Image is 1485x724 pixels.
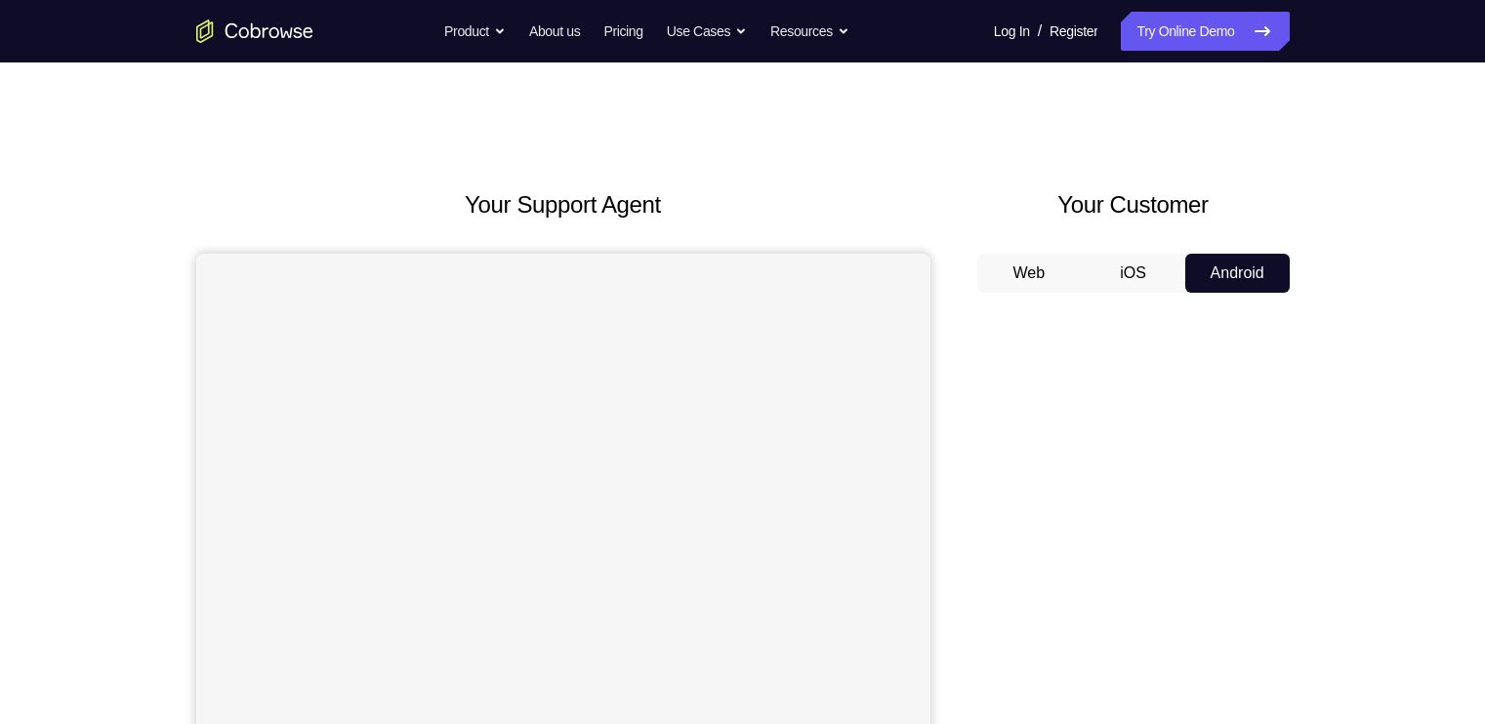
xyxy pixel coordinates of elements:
[1050,12,1097,51] a: Register
[603,12,642,51] a: Pricing
[529,12,580,51] a: About us
[1081,254,1185,293] button: iOS
[196,187,930,222] h2: Your Support Agent
[770,12,849,51] button: Resources
[977,187,1290,222] h2: Your Customer
[994,12,1030,51] a: Log In
[667,12,747,51] button: Use Cases
[444,12,506,51] button: Product
[1038,20,1042,43] span: /
[196,20,313,43] a: Go to the home page
[1185,254,1290,293] button: Android
[977,254,1082,293] button: Web
[1121,12,1289,51] a: Try Online Demo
